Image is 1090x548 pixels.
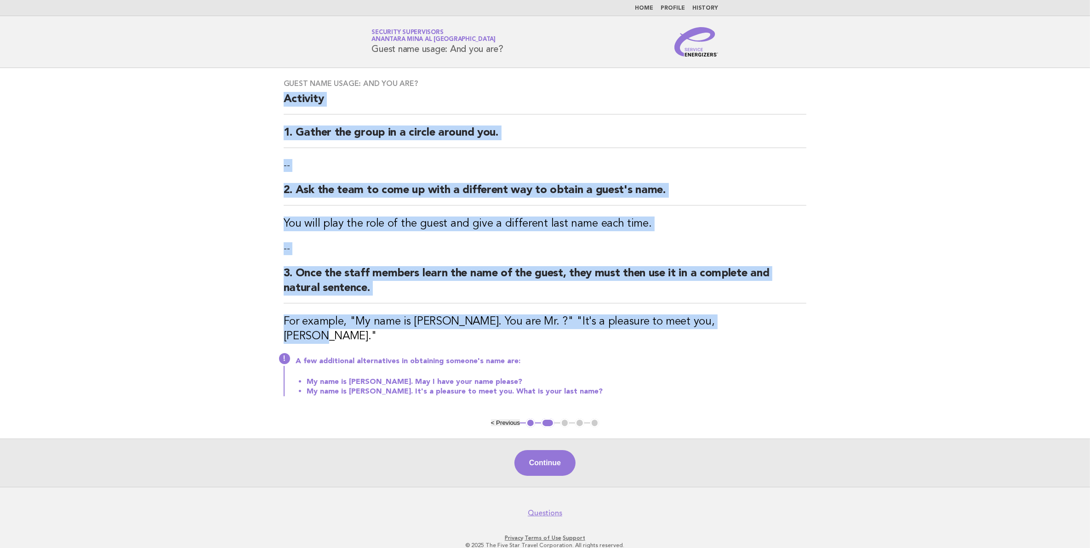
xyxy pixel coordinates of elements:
[372,37,496,43] span: Anantara Mina al [GEOGRAPHIC_DATA]
[528,508,562,518] a: Questions
[372,29,496,42] a: Security SupervisorsAnantara Mina al [GEOGRAPHIC_DATA]
[307,377,807,387] li: My name is [PERSON_NAME]. May I have your name please?
[284,183,807,205] h2: 2. Ask the team to come up with a different way to obtain a guest's name.
[491,419,520,426] button: < Previous
[674,27,719,57] img: Service Energizers
[541,418,554,428] button: 2
[514,450,576,476] button: Continue
[284,314,807,344] h3: For example, "My name is [PERSON_NAME]. You are Mr. ?" "It's a pleasure to meet you, [PERSON_NAME]."
[693,6,719,11] a: History
[307,387,807,396] li: My name is [PERSON_NAME]. It's a pleasure to meet you. What is your last name?
[284,217,807,231] h3: You will play the role of the guest and give a different last name each time.
[526,418,535,428] button: 1
[563,535,585,541] a: Support
[525,535,561,541] a: Terms of Use
[635,6,654,11] a: Home
[284,92,807,114] h2: Activity
[284,242,807,255] p: --
[505,535,523,541] a: Privacy
[264,534,827,542] p: · ·
[284,266,807,303] h2: 3. Once the staff members learn the name of the guest, they must then use it in a complete and na...
[284,126,807,148] h2: 1. Gather the group in a circle around you.
[372,30,504,54] h1: Guest name usage: And you are?
[284,159,807,172] p: --
[661,6,685,11] a: Profile
[296,357,807,366] p: A few additional alternatives in obtaining someone's name are:
[284,79,807,88] h3: Guest name usage: And you are?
